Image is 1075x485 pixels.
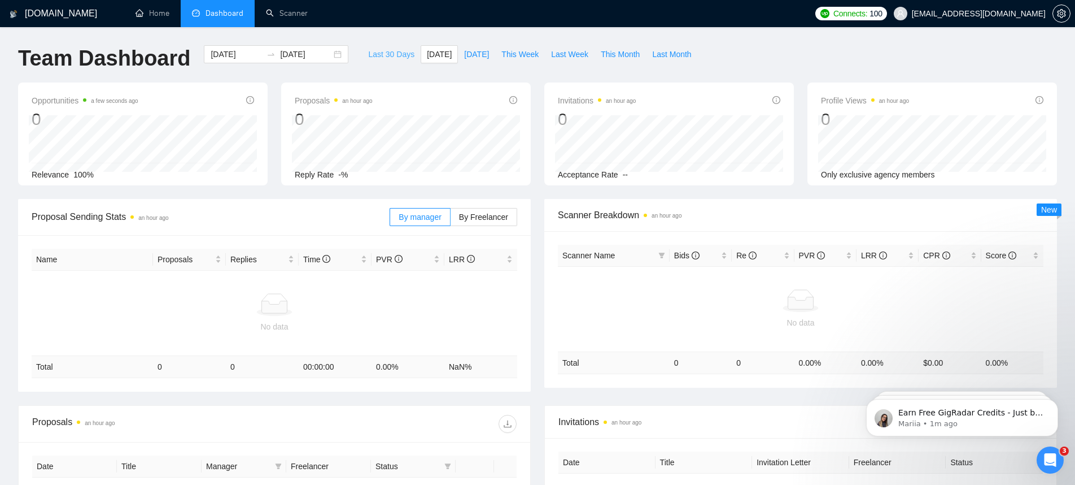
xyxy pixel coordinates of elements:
span: This Week [501,48,539,60]
th: Manager [202,456,286,478]
span: info-circle [467,255,475,263]
td: 0.00 % [981,352,1043,374]
td: NaN % [444,356,517,378]
span: Only exclusive agency members [821,170,935,179]
img: upwork-logo.png [820,9,829,18]
span: Proposal Sending Stats [32,210,390,224]
div: No data [36,321,513,333]
div: Proposals [32,415,274,433]
button: [DATE] [421,45,458,63]
span: info-circle [879,252,887,259]
input: Start date [211,48,262,60]
iframe: Intercom notifications message [849,375,1075,454]
time: an hour ago [85,420,115,426]
td: $ 0.00 [919,352,981,374]
span: filter [658,252,665,259]
th: Title [117,456,202,478]
span: [DATE] [427,48,452,60]
span: filter [656,247,667,264]
span: Invitations [558,415,1043,429]
span: filter [273,458,284,475]
span: Opportunities [32,94,138,107]
span: info-circle [1035,96,1043,104]
td: 0 [732,352,794,374]
img: logo [10,5,18,23]
span: Invitations [558,94,636,107]
span: info-circle [817,252,825,259]
button: This Month [595,45,646,63]
button: Last 30 Days [362,45,421,63]
th: Title [656,452,753,474]
span: 100% [73,170,94,179]
h1: Team Dashboard [18,45,190,72]
td: 0.00 % [372,356,444,378]
span: 3 [1060,447,1069,456]
a: homeHome [136,8,169,18]
span: info-circle [322,255,330,263]
th: Name [32,249,153,271]
span: By manager [399,213,441,222]
span: Scanner Breakdown [558,208,1043,222]
th: Proposals [153,249,226,271]
span: 100 [869,7,882,20]
th: Freelancer [849,452,946,474]
span: Scanner Name [562,251,615,260]
span: Acceptance Rate [558,170,618,179]
span: info-circle [1008,252,1016,259]
td: 0.00 % [794,352,856,374]
span: -% [338,170,348,179]
span: filter [444,463,451,470]
span: -- [623,170,628,179]
td: Total [558,352,670,374]
span: info-circle [692,252,700,259]
th: Date [32,456,117,478]
td: 0 [226,356,299,378]
time: an hour ago [879,98,909,104]
a: searchScanner [266,8,308,18]
span: Score [986,251,1016,260]
span: Bids [674,251,700,260]
div: No data [562,317,1039,329]
td: Total [32,356,153,378]
div: 0 [821,109,909,130]
span: Manager [206,460,270,473]
iframe: Intercom live chat [1037,447,1064,474]
span: to [266,50,276,59]
time: a few seconds ago [91,98,138,104]
span: info-circle [509,96,517,104]
time: an hour ago [342,98,372,104]
button: This Week [495,45,545,63]
button: download [499,415,517,433]
span: This Month [601,48,640,60]
th: Date [558,452,656,474]
span: filter [442,458,453,475]
span: dashboard [192,9,200,17]
span: Reply Rate [295,170,334,179]
th: Freelancer [286,456,371,478]
button: Last Week [545,45,595,63]
span: Re [736,251,757,260]
td: 00:00:00 [299,356,372,378]
span: Status [375,460,440,473]
span: info-circle [942,252,950,259]
span: swap-right [266,50,276,59]
span: LRR [449,255,475,264]
th: Replies [226,249,299,271]
span: Dashboard [206,8,243,18]
td: 0 [670,352,732,374]
span: info-circle [772,96,780,104]
span: filter [275,463,282,470]
span: download [499,419,516,428]
span: Time [303,255,330,264]
span: By Freelancer [459,213,508,222]
span: [DATE] [464,48,489,60]
a: setting [1052,9,1070,18]
span: user [897,10,904,18]
time: an hour ago [611,419,641,426]
span: info-circle [246,96,254,104]
td: 0 [153,356,226,378]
